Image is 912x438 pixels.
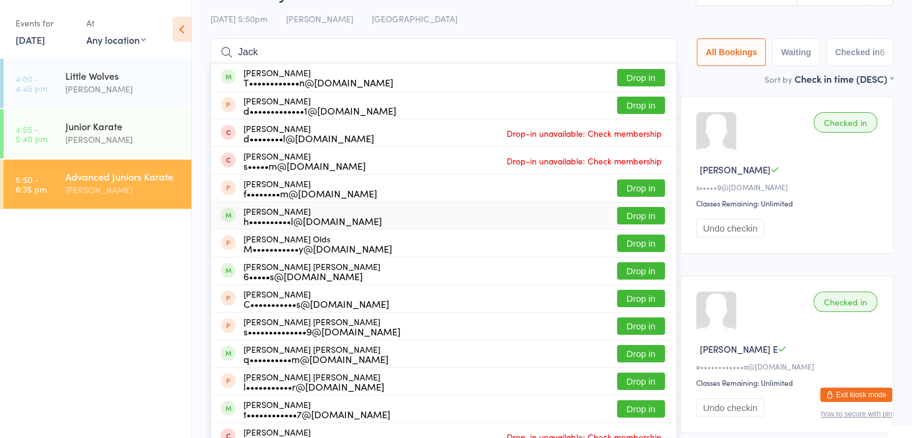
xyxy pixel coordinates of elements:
[696,361,881,371] div: e••••••••••••a@[DOMAIN_NAME]
[880,47,884,57] div: 6
[4,59,191,108] a: 4:00 -4:45 pmLittle Wolves[PERSON_NAME]
[65,170,181,183] div: Advanced Juniors Karate
[243,179,377,198] div: [PERSON_NAME]
[210,13,267,25] span: [DATE] 5:50pm
[617,290,665,307] button: Drop in
[65,82,181,96] div: [PERSON_NAME]
[243,106,396,115] div: d•••••••••••••1@[DOMAIN_NAME]
[243,326,401,336] div: s••••••••••••••9@[DOMAIN_NAME]
[4,160,191,209] a: 5:50 -6:35 pmAdvanced Juniors Karate[PERSON_NAME]
[243,68,393,87] div: [PERSON_NAME]
[210,38,677,66] input: Search
[696,219,764,238] button: Undo checkin
[243,372,384,391] div: [PERSON_NAME] [PERSON_NAME]
[243,96,396,115] div: [PERSON_NAME]
[696,398,764,417] button: Undo checkin
[814,292,877,312] div: Checked in
[243,151,366,170] div: [PERSON_NAME]
[243,244,392,253] div: M•••••••••••y@[DOMAIN_NAME]
[696,182,881,192] div: s•••••9@[DOMAIN_NAME]
[243,77,393,87] div: T••••••••••••n@[DOMAIN_NAME]
[65,119,181,133] div: Junior Karate
[243,400,390,419] div: [PERSON_NAME]
[243,354,389,364] div: q••••••••••m@[DOMAIN_NAME]
[243,124,374,143] div: [PERSON_NAME]
[794,72,893,85] div: Check in time (DESC)
[504,124,665,142] span: Drop-in unavailable: Check membership
[4,109,191,158] a: 4:55 -5:40 pmJunior Karate[PERSON_NAME]
[617,235,665,252] button: Drop in
[65,133,181,146] div: [PERSON_NAME]
[696,198,881,208] div: Classes Remaining: Unlimited
[16,124,47,143] time: 4:55 - 5:40 pm
[617,207,665,224] button: Drop in
[243,289,389,308] div: [PERSON_NAME]
[764,73,792,85] label: Sort by
[243,216,382,226] div: h••••••••••l@[DOMAIN_NAME]
[617,262,665,280] button: Drop in
[243,382,384,391] div: l•••••••••••r@[DOMAIN_NAME]
[697,38,766,66] button: All Bookings
[617,69,665,86] button: Drop in
[617,317,665,335] button: Drop in
[700,163,770,176] span: [PERSON_NAME]
[16,74,47,93] time: 4:00 - 4:45 pm
[504,152,665,170] span: Drop-in unavailable: Check membership
[617,345,665,362] button: Drop in
[617,97,665,114] button: Drop in
[16,33,45,46] a: [DATE]
[821,410,892,418] button: how to secure with pin
[696,377,881,388] div: Classes Remaining: Unlimited
[86,33,146,46] div: Any location
[243,234,392,253] div: [PERSON_NAME] Olds
[243,188,377,198] div: f••••••••m@[DOMAIN_NAME]
[243,133,374,143] div: d••••••••l@[DOMAIN_NAME]
[772,38,820,66] button: Waiting
[243,271,380,281] div: 6•••••s@[DOMAIN_NAME]
[826,38,894,66] button: Checked in6
[243,161,366,170] div: s•••••m@[DOMAIN_NAME]
[65,183,181,197] div: [PERSON_NAME]
[617,373,665,390] button: Drop in
[243,344,389,364] div: [PERSON_NAME] [PERSON_NAME]
[16,175,47,194] time: 5:50 - 6:35 pm
[286,13,353,25] span: [PERSON_NAME]
[16,13,74,33] div: Events for
[372,13,457,25] span: [GEOGRAPHIC_DATA]
[86,13,146,33] div: At
[617,179,665,197] button: Drop in
[243,262,380,281] div: [PERSON_NAME] [PERSON_NAME]
[814,112,877,133] div: Checked in
[700,343,778,355] span: [PERSON_NAME] E
[243,299,389,308] div: C•••••••••••s@[DOMAIN_NAME]
[243,409,390,419] div: t••••••••••••7@[DOMAIN_NAME]
[65,69,181,82] div: Little Wolves
[617,400,665,418] button: Drop in
[820,388,892,402] button: Exit kiosk mode
[243,317,401,336] div: [PERSON_NAME] [PERSON_NAME]
[243,206,382,226] div: [PERSON_NAME]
